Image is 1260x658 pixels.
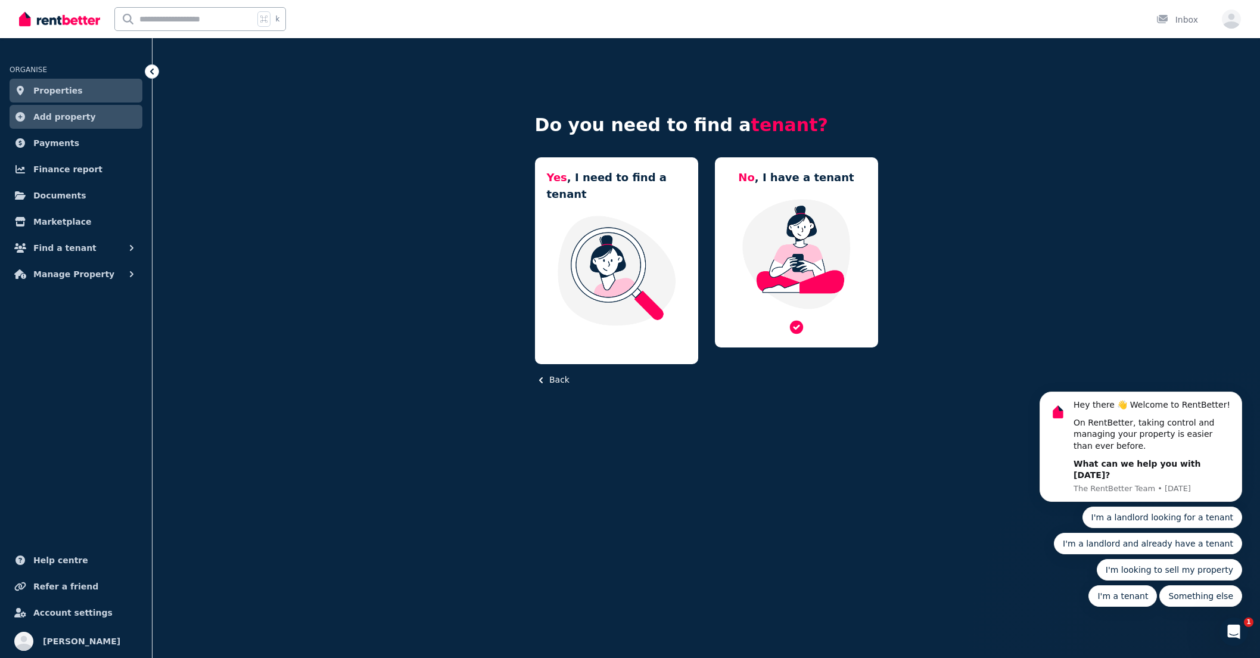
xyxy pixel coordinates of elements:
span: Refer a friend [33,579,98,594]
a: Documents [10,184,142,207]
span: Marketplace [33,215,91,229]
span: Payments [33,136,79,150]
img: Manage my property [727,198,866,310]
a: Marketplace [10,210,142,234]
span: No [738,171,754,184]
a: Properties [10,79,142,103]
span: [PERSON_NAME] [43,634,120,648]
span: Properties [33,83,83,98]
button: Manage Property [10,262,142,286]
button: Back [535,374,570,386]
span: k [275,14,279,24]
span: Finance report [33,162,102,176]
button: Find a tenant [10,236,142,260]
h4: Do you need to find a [535,114,878,136]
span: Find a tenant [33,241,97,255]
span: Yes [547,171,567,184]
span: Add property [33,110,96,124]
img: I need a tenant [547,215,686,327]
span: ORGANISE [10,66,47,74]
a: Account settings [10,601,142,625]
a: Refer a friend [10,575,142,598]
div: Inbox [1156,14,1198,26]
h5: , I need to find a tenant [547,169,686,203]
span: Manage Property [33,267,114,281]
span: Account settings [33,606,113,620]
span: 1 [1244,617,1253,627]
a: Add property [10,105,142,129]
span: tenant? [751,114,828,135]
a: Help centre [10,548,142,572]
span: Help centre [33,553,88,567]
h5: , I have a tenant [738,169,854,186]
img: RentBetter [19,10,100,28]
iframe: Intercom notifications message [1022,285,1260,626]
a: Finance report [10,157,142,181]
iframe: Intercom live chat [1219,617,1248,646]
span: Documents [33,188,86,203]
a: Payments [10,131,142,155]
